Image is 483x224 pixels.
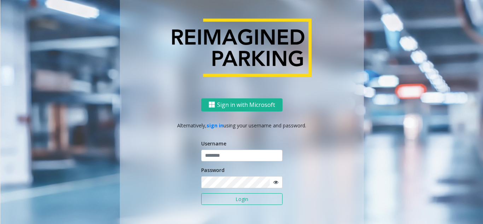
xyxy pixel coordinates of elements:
label: Password [201,166,225,174]
button: Login [201,193,283,205]
p: Alternatively, using your username and password. [127,122,357,129]
label: Username [201,140,226,147]
button: Sign in with Microsoft [201,98,283,111]
a: sign in [206,122,223,129]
